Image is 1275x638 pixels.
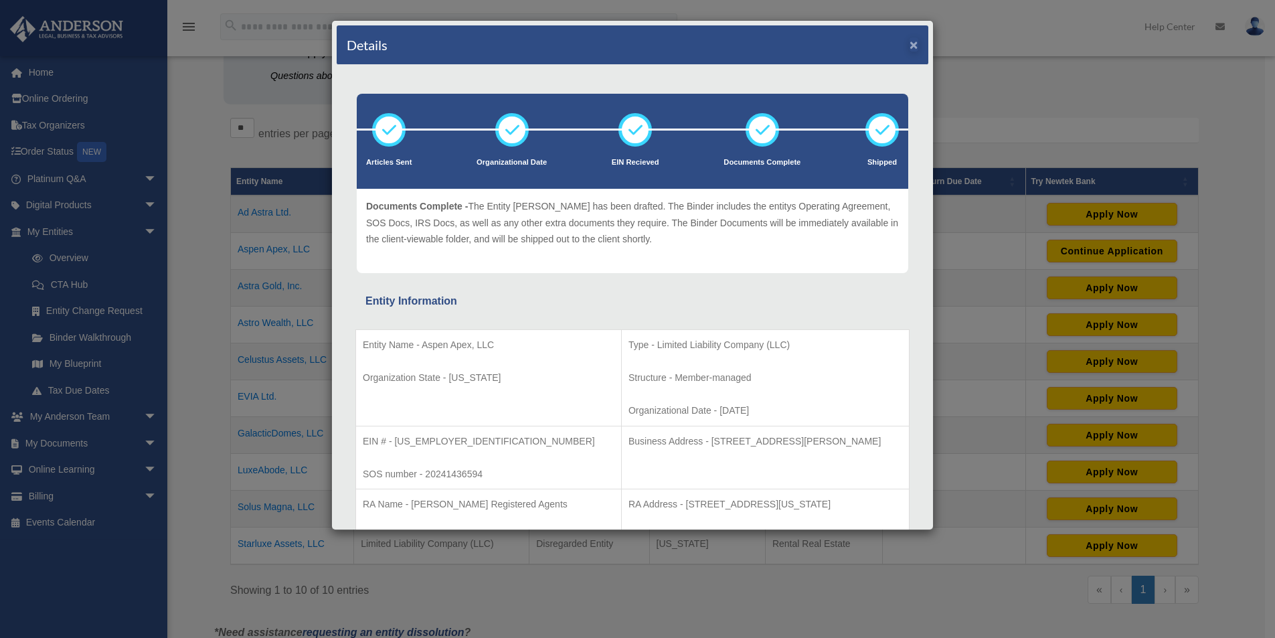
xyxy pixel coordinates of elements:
p: EIN # - [US_EMPLOYER_IDENTIFICATION_NUMBER] [363,433,614,450]
button: × [910,37,918,52]
p: RA Name - [PERSON_NAME] Registered Agents [363,496,614,513]
h4: Details [347,35,388,54]
p: Organizational Date - [DATE] [628,402,902,419]
p: SOS number - 20241436594 [363,466,614,483]
p: Entity Name - Aspen Apex, LLC [363,337,614,353]
p: Shipped [865,156,899,169]
p: Tax Matter Representative - Disregarded Entity [363,529,614,546]
p: Type - Limited Liability Company (LLC) [628,337,902,353]
p: Organization State - [US_STATE] [363,370,614,386]
p: Structure - Member-managed [628,370,902,386]
p: EIN Recieved [612,156,659,169]
p: RA Address - [STREET_ADDRESS][US_STATE] [628,496,902,513]
p: Documents Complete [724,156,800,169]
p: The Entity [PERSON_NAME] has been drafted. The Binder includes the entitys Operating Agreement, S... [366,198,899,248]
div: Entity Information [365,292,900,311]
p: Articles Sent [366,156,412,169]
p: Nominee Info - false [628,529,902,546]
p: Business Address - [STREET_ADDRESS][PERSON_NAME] [628,433,902,450]
p: Organizational Date [477,156,547,169]
span: Documents Complete - [366,201,468,212]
